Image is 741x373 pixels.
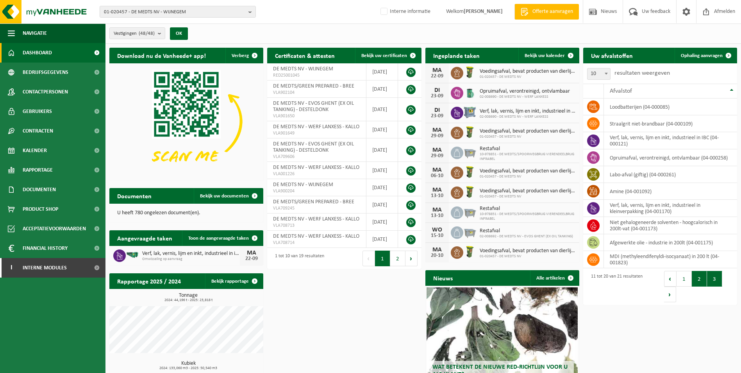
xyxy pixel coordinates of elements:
span: Kalender [23,141,47,160]
button: 1 [375,251,390,266]
img: PB-AP-0800-MET-02-01 [463,106,477,119]
span: VLA708714 [273,240,360,246]
span: VLA001226 [273,171,360,177]
span: Navigatie [23,23,47,43]
td: straalgrit niet-brandbaar (04-000109) [604,115,737,132]
a: Bekijk uw certificaten [355,48,421,63]
span: Bekijk uw certificaten [361,53,407,58]
p: U heeft 780 ongelezen document(en). [117,210,255,216]
a: Bekijk uw kalender [518,48,579,63]
div: MA [429,167,445,173]
td: afgewerkte olie - industrie in 200lt (04-001175) [604,234,737,251]
span: Voedingsafval, bevat producten van dierlijke oorsprong, onverpakt, categorie 3 [480,248,575,254]
a: Alle artikelen [530,270,579,286]
count: (48/48) [139,31,155,36]
span: Afvalstof [610,88,632,94]
div: MA [429,187,445,193]
h2: Ingeplande taken [425,48,487,63]
td: [DATE] [366,231,398,248]
img: WB-2500-GAL-GY-01 [463,225,477,239]
span: DE MEDTS NV - WIJNEGEM [273,182,333,188]
img: WB-0060-HPE-GN-50 [463,185,477,199]
div: 1 tot 10 van 19 resultaten [271,250,324,267]
span: Gebruikers [23,102,52,121]
div: MA [244,250,259,256]
span: 01-020457 - DE MEDTS NV [480,75,575,79]
h3: Tonnage [113,293,263,302]
span: RED25001045 [273,72,360,79]
span: DE MEDTS/GREEN PREPARED - BREE [273,83,354,89]
span: 02-008690 - DE MEDTS NV - WERF LANXESS [480,95,570,99]
span: Toon de aangevraagde taken [188,236,249,241]
a: Bekijk uw documenten [194,188,262,204]
span: VLA709245 [273,205,360,212]
div: WO [429,227,445,233]
span: DE MEDTS NV - WERF LANXESS - KALLO [273,124,359,130]
td: [DATE] [366,121,398,138]
span: VLA900204 [273,188,360,194]
span: 02-008690 - DE MEDTS NV - WERF LANXESS [480,115,575,119]
div: 23-09 [429,113,445,119]
div: 13-10 [429,193,445,199]
td: [DATE] [366,98,398,121]
div: 29-09 [429,133,445,139]
label: resultaten weergeven [614,70,670,76]
button: OK [170,27,188,40]
div: 22-09 [244,256,259,262]
td: [DATE] [366,196,398,213]
h2: Uw afvalstoffen [583,48,641,63]
td: opruimafval, verontreinigd, ontvlambaar (04-000258) [604,149,737,166]
a: Toon de aangevraagde taken [182,230,262,246]
span: Dashboard [23,43,52,63]
span: DE MEDTS NV - EVOS GHENT (EX OIL TANKING) - DESTELDONK [273,141,354,153]
span: Verf, lak, vernis, lijm en inkt, industrieel in ibc [142,251,240,257]
div: MA [429,147,445,153]
span: Interne modules [23,258,67,278]
span: Restafval [480,146,575,152]
h2: Certificaten & attesten [267,48,343,63]
td: [DATE] [366,162,398,179]
span: 01-020457 - DE MEDTS NV [480,134,575,139]
label: Interne informatie [379,6,430,18]
td: [DATE] [366,63,398,81]
span: Voedingsafval, bevat producten van dierlijke oorsprong, onverpakt, categorie 3 [480,188,575,194]
div: DI [429,87,445,93]
span: Restafval [480,228,573,234]
span: Restafval [480,206,575,212]
span: Contracten [23,121,53,141]
div: MA [429,207,445,213]
span: 01-020457 - DE MEDTS NV [480,194,575,199]
span: Omwisseling op aanvraag [142,257,240,262]
span: Offerte aanvragen [530,8,575,16]
img: WB-2500-GAL-GY-01 [463,205,477,219]
div: 23-09 [429,93,445,99]
strong: [PERSON_NAME] [464,9,503,14]
button: Next [405,251,418,266]
h2: Documenten [109,188,159,203]
div: 29-09 [429,153,445,159]
td: [DATE] [366,138,398,162]
span: 01-020457 - DE MEDTS NV [480,174,575,179]
span: DE MEDTS NV - WERF LANXESS - KALLO [273,165,359,170]
span: VLA709606 [273,154,360,160]
td: verf, lak, vernis, lijm en inkt, industrieel in kleinverpakking (04-001170) [604,200,737,217]
span: VLA901650 [273,113,360,119]
div: MA [429,127,445,133]
img: WB-0060-HPE-GN-50 [463,245,477,258]
button: 2 [692,271,707,287]
div: 20-10 [429,253,445,258]
span: DE MEDTS NV - WERF LANXESS - KALLO [273,233,359,239]
button: 2 [390,251,405,266]
span: DE MEDTS NV - EVOS GHENT (EX OIL TANKING) - DESTELDONK [273,100,354,113]
span: Product Shop [23,199,58,219]
button: Previous [362,251,375,266]
span: VLA902104 [273,90,360,96]
span: I [8,258,15,278]
span: DE MEDTS NV - WERF LANXESS - KALLO [273,216,359,222]
span: Contactpersonen [23,82,68,102]
span: 10 [587,68,610,79]
div: DI [429,107,445,113]
button: 01-020457 - DE MEDTS NV - WIJNEGEM [100,6,256,18]
td: [DATE] [366,213,398,231]
h2: Aangevraagde taken [109,230,180,246]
